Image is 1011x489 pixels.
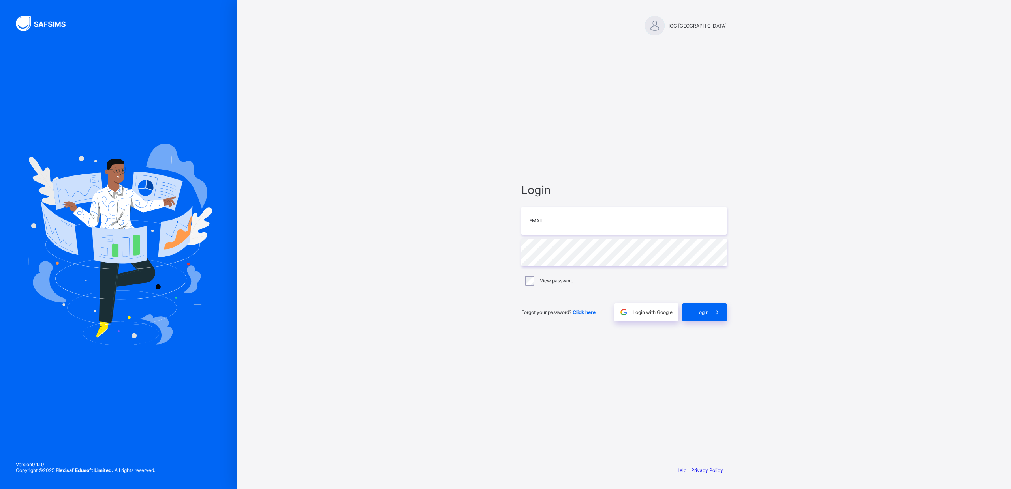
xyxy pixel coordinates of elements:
span: Forgot your password? [521,309,596,315]
img: SAFSIMS Logo [16,16,75,31]
span: Version 0.1.19 [16,461,155,467]
label: View password [540,278,573,284]
a: Privacy Policy [691,467,723,473]
span: Login with Google [633,309,673,315]
a: Help [676,467,686,473]
strong: Flexisaf Edusoft Limited. [56,467,113,473]
img: google.396cfc9801f0270233282035f929180a.svg [619,308,628,317]
span: Login [696,309,708,315]
span: Login [521,183,727,197]
span: ICC [GEOGRAPHIC_DATA] [669,23,727,29]
a: Click here [573,309,596,315]
span: Copyright © 2025 All rights reserved. [16,467,155,473]
img: Hero Image [24,144,212,345]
